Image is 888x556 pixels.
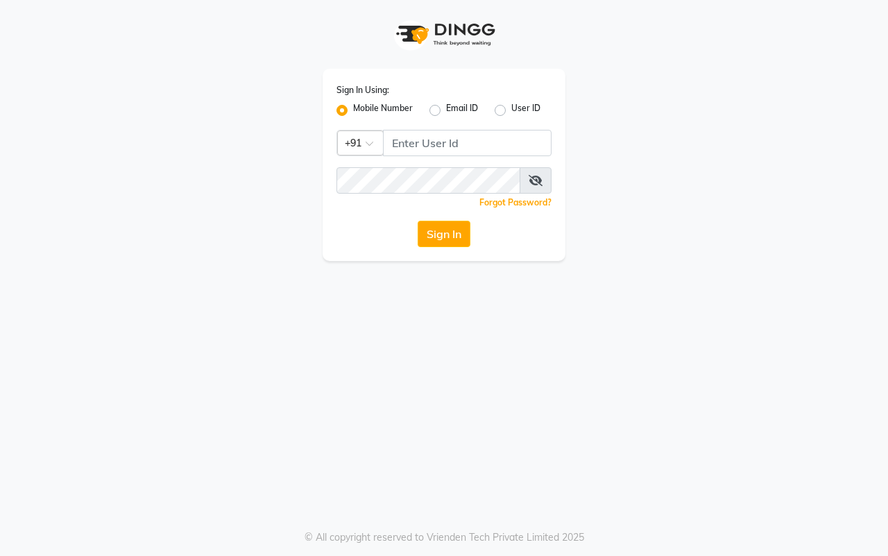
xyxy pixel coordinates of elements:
[336,84,389,96] label: Sign In Using:
[353,102,413,119] label: Mobile Number
[418,221,470,247] button: Sign In
[511,102,540,119] label: User ID
[336,167,520,194] input: Username
[388,14,499,55] img: logo1.svg
[479,197,552,208] a: Forgot Password?
[446,102,478,119] label: Email ID
[383,130,552,156] input: Username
